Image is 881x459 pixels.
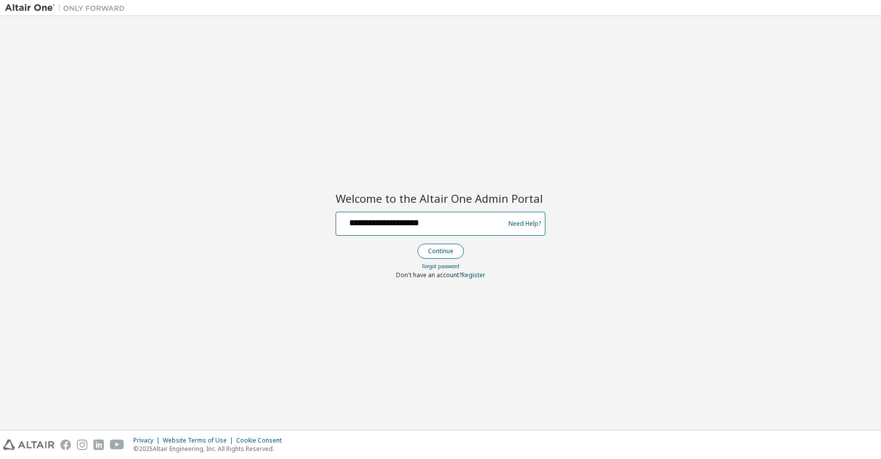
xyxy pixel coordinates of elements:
a: Register [461,271,485,279]
img: altair_logo.svg [3,440,54,450]
img: youtube.svg [110,440,124,450]
p: © 2025 Altair Engineering, Inc. All Rights Reserved. [133,445,288,453]
a: Forgot password [422,263,459,270]
button: Continue [418,244,464,259]
div: Cookie Consent [236,437,288,445]
img: facebook.svg [60,440,71,450]
img: instagram.svg [77,440,87,450]
img: Altair One [5,3,130,13]
h2: Welcome to the Altair One Admin Portal [336,191,545,205]
a: Need Help? [508,223,541,224]
div: Website Terms of Use [163,437,236,445]
img: linkedin.svg [93,440,104,450]
div: Privacy [133,437,163,445]
span: Don't have an account? [396,271,461,279]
